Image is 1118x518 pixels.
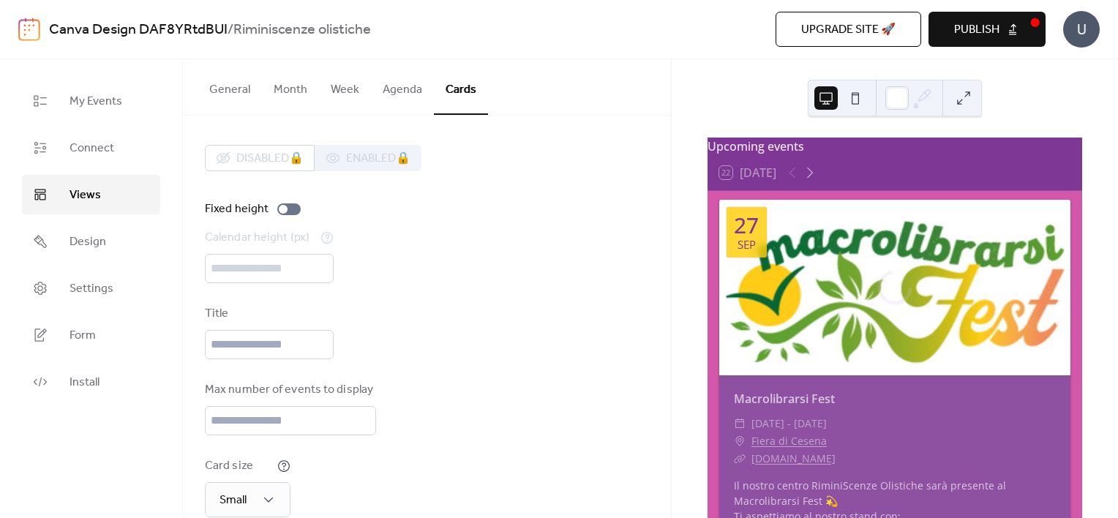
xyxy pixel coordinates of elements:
[734,391,835,407] a: Macrolibrarsi Fest
[18,18,40,41] img: logo
[49,16,228,44] a: Canva Design DAF8YRtdBUI
[22,362,160,402] a: Install
[205,305,331,323] div: Title
[198,59,262,113] button: General
[738,239,756,250] div: Sep
[205,200,269,218] div: Fixed height
[233,16,371,44] b: Riminiscenze olistiche
[801,21,896,39] span: Upgrade site 🚀
[371,59,434,113] button: Agenda
[928,12,1046,47] button: Publish
[708,138,1082,155] div: Upcoming events
[734,415,746,432] div: ​
[954,21,999,39] span: Publish
[220,489,247,511] span: Small
[734,450,746,468] div: ​
[205,457,274,475] div: Card size
[751,415,827,432] span: [DATE] - [DATE]
[751,432,827,450] a: Fiera di Cesena
[776,12,921,47] button: Upgrade site 🚀
[228,16,233,44] b: /
[734,432,746,450] div: ​
[205,381,373,399] div: Max number of events to display
[70,233,106,251] span: Design
[734,214,759,236] div: 27
[22,222,160,261] a: Design
[70,140,114,157] span: Connect
[22,81,160,121] a: My Events
[751,451,836,465] a: [DOMAIN_NAME]
[70,93,122,110] span: My Events
[70,374,100,391] span: Install
[22,269,160,308] a: Settings
[434,59,488,115] button: Cards
[262,59,319,113] button: Month
[319,59,371,113] button: Week
[1063,11,1100,48] div: U
[70,327,96,345] span: Form
[22,315,160,355] a: Form
[22,128,160,168] a: Connect
[70,187,101,204] span: Views
[22,175,160,214] a: Views
[70,280,113,298] span: Settings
